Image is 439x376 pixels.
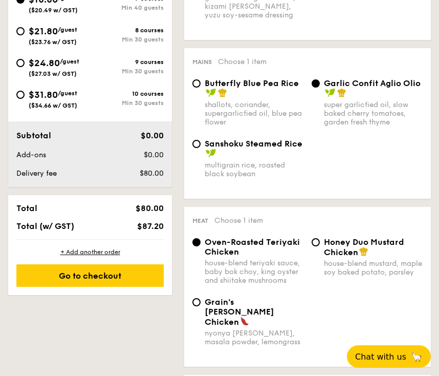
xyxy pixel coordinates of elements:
[29,38,77,46] span: ($23.76 w/ GST)
[16,203,37,213] span: Total
[29,7,78,14] span: ($20.49 w/ GST)
[359,247,368,256] img: icon-chef-hat.a58ddaea.svg
[16,151,46,159] span: Add-ons
[355,352,406,362] span: Chat with us
[337,88,346,97] img: icon-chef-hat.a58ddaea.svg
[205,78,299,88] span: Butterfly Blue Pea Rice
[60,58,79,65] span: /guest
[192,298,201,306] input: Grain's [PERSON_NAME] Chickennyonya [PERSON_NAME], masala powder, lemongrass
[29,102,77,109] span: ($34.66 w/ GST)
[16,169,57,178] span: Delivery fee
[324,100,423,127] div: super garlicfied oil, slow baked cherry tomatoes, garden fresh thyme
[137,221,164,231] span: $87.20
[136,203,164,213] span: $80.00
[324,237,404,257] span: Honey Duo Mustard Chicken
[90,4,164,11] div: Min 40 guests
[192,140,201,148] input: Sanshoku Steamed Ricemultigrain rice, roasted black soybean
[58,90,77,97] span: /guest
[218,88,227,97] img: icon-chef-hat.a58ddaea.svg
[29,26,58,37] span: $21.80
[214,216,263,225] span: Choose 1 item
[205,139,302,149] span: Sanshoku Steamed Rice
[90,58,164,66] div: 9 courses
[192,58,212,66] span: Mains
[312,238,320,246] input: Honey Duo Mustard Chickenhouse-blend mustard, maple soy baked potato, parsley
[325,88,335,97] img: icon-vegan.f8ff3823.svg
[16,91,25,99] input: $31.80/guest($34.66 w/ GST)10 coursesMin 30 guests
[144,151,164,159] span: $0.00
[29,89,58,100] span: $31.80
[324,78,421,88] span: Garlic Confit Aglio Olio
[205,100,303,127] div: shallots, coriander, supergarlicfied oil, blue pea flower
[90,27,164,34] div: 8 courses
[192,217,208,224] span: Meat
[205,329,303,346] div: nyonya [PERSON_NAME], masala powder, lemongrass
[90,68,164,75] div: Min 30 guests
[205,237,300,257] span: Oven-Roasted Teriyaki Chicken
[141,131,164,140] span: $0.00
[29,57,60,69] span: $24.80
[312,79,320,88] input: Garlic Confit Aglio Oliosuper garlicfied oil, slow baked cherry tomatoes, garden fresh thyme
[140,169,164,178] span: $80.00
[192,238,201,246] input: Oven-Roasted Teriyaki Chickenhouse-blend teriyaki sauce, baby bok choy, king oyster and shiitake ...
[16,264,164,287] div: Go to checkout
[240,317,249,326] img: icon-spicy.37a8142b.svg
[90,36,164,43] div: Min 30 guests
[192,79,201,88] input: Butterfly Blue Pea Riceshallots, coriander, supergarlicfied oil, blue pea flower
[90,90,164,97] div: 10 courses
[410,351,423,363] span: 🦙
[16,221,74,231] span: Total (w/ GST)
[16,27,25,35] input: $21.80/guest($23.76 w/ GST)8 coursesMin 30 guests
[16,248,164,256] div: + Add another order
[58,26,77,33] span: /guest
[206,88,216,97] img: icon-vegan.f8ff3823.svg
[16,59,25,67] input: $24.80/guest($27.03 w/ GST)9 coursesMin 30 guests
[206,149,216,158] img: icon-vegan.f8ff3823.svg
[324,259,423,277] div: house-blend mustard, maple soy baked potato, parsley
[29,70,77,77] span: ($27.03 w/ GST)
[205,161,303,178] div: multigrain rice, roasted black soybean
[205,297,274,327] span: Grain's [PERSON_NAME] Chicken
[16,131,51,140] span: Subtotal
[347,345,431,368] button: Chat with us🦙
[218,57,267,66] span: Choose 1 item
[205,259,303,285] div: house-blend teriyaki sauce, baby bok choy, king oyster and shiitake mushrooms
[90,99,164,107] div: Min 30 guests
